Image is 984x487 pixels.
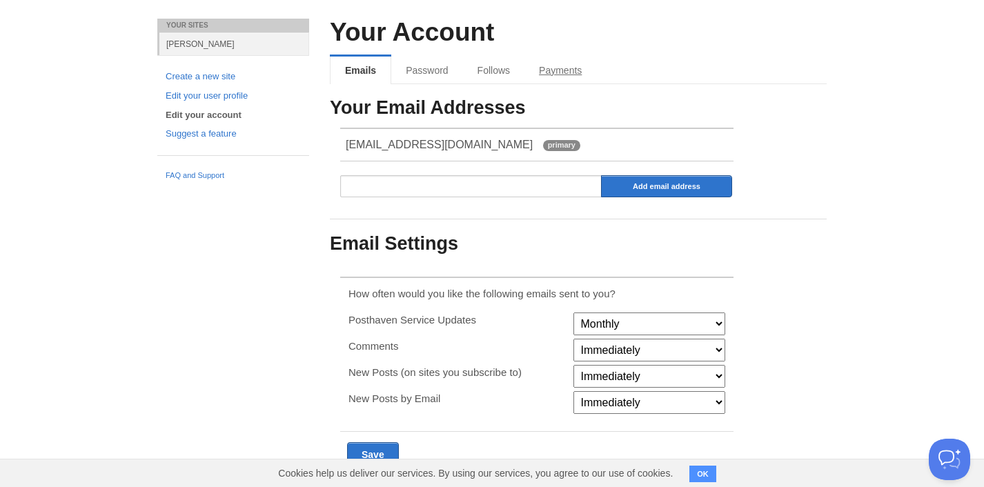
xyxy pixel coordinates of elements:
[347,442,399,468] input: Save
[166,170,301,182] a: FAQ and Support
[524,57,596,84] a: Payments
[929,439,970,480] iframe: Help Scout Beacon - Open
[330,19,827,47] h2: Your Account
[463,57,524,84] a: Follows
[346,139,533,150] span: [EMAIL_ADDRESS][DOMAIN_NAME]
[330,98,827,119] h3: Your Email Addresses
[166,127,301,141] a: Suggest a feature
[330,234,827,255] h3: Email Settings
[391,57,462,84] a: Password
[348,312,564,327] p: Posthaven Service Updates
[166,89,301,103] a: Edit your user profile
[157,19,309,32] li: Your Sites
[601,175,732,197] input: Add email address
[159,32,309,55] a: [PERSON_NAME]
[330,57,391,84] a: Emails
[348,365,564,379] p: New Posts (on sites you subscribe to)
[264,459,687,487] span: Cookies help us deliver our services. By using our services, you agree to our use of cookies.
[166,108,301,123] a: Edit your account
[348,391,564,406] p: New Posts by Email
[166,70,301,84] a: Create a new site
[543,140,580,151] span: primary
[348,286,725,301] p: How often would you like the following emails sent to you?
[348,339,564,353] p: Comments
[689,466,716,482] button: OK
